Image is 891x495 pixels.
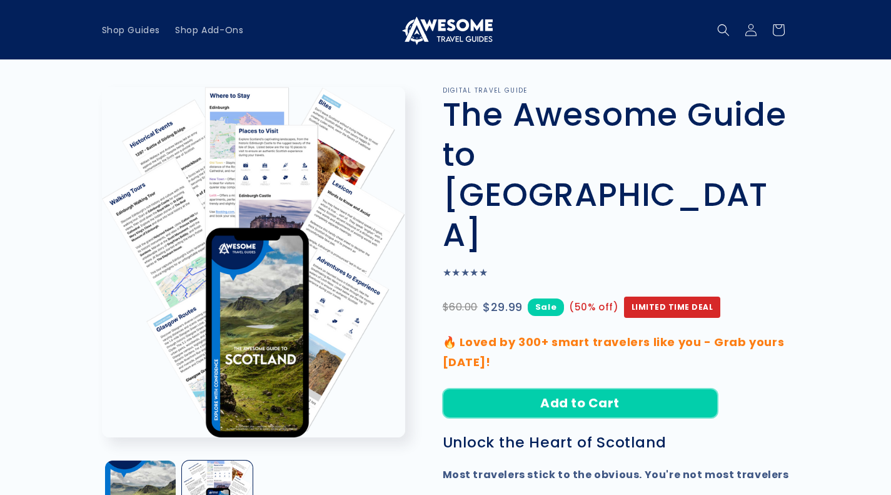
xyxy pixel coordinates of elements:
span: (50% off) [569,299,618,315]
span: Shop Guides [102,24,161,36]
span: $29.99 [483,297,523,317]
p: 🔥 Loved by 300+ smart travelers like you - Grab yours [DATE]! [443,332,790,373]
a: Awesome Travel Guides [394,10,497,49]
span: Sale [528,299,564,315]
p: ★★★★★ [443,264,790,282]
strong: Most travelers stick to the obvious. You're not most travelers [443,467,789,482]
h1: The Awesome Guide to [GEOGRAPHIC_DATA] [443,94,790,255]
a: Shop Guides [94,17,168,43]
img: Awesome Travel Guides [399,15,493,45]
h3: Unlock the Heart of Scotland [443,434,790,452]
span: Limited Time Deal [624,297,721,318]
a: Shop Add-Ons [168,17,251,43]
span: $60.00 [443,299,478,317]
summary: Search [710,16,737,44]
span: Shop Add-Ons [175,24,243,36]
p: DIGITAL TRAVEL GUIDE [443,87,790,94]
button: Add to Cart [443,389,718,418]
